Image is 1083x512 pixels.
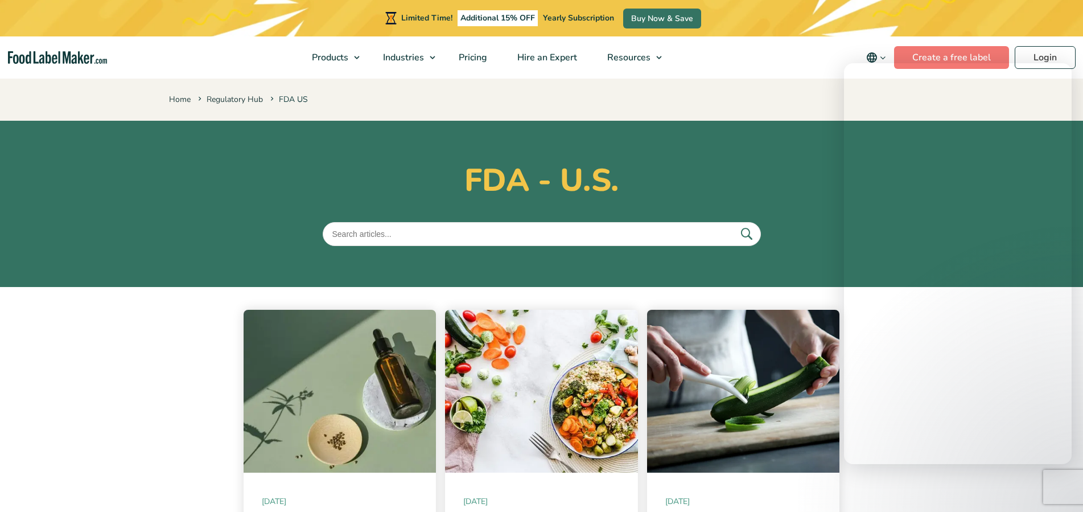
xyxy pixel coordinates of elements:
[401,13,452,23] span: Limited Time!
[380,51,425,64] span: Industries
[458,10,538,26] span: Additional 15% OFF
[623,9,701,28] a: Buy Now & Save
[444,36,500,79] a: Pricing
[268,94,308,105] span: FDA US
[455,51,488,64] span: Pricing
[665,495,822,507] span: [DATE]
[592,36,668,79] a: Resources
[262,495,418,507] span: [DATE]
[169,94,191,105] a: Home
[169,162,915,199] h1: FDA - U.S.
[514,51,578,64] span: Hire an Expert
[543,13,614,23] span: Yearly Subscription
[844,63,1072,464] iframe: Intercom live chat
[297,36,365,79] a: Products
[604,51,652,64] span: Resources
[463,495,620,507] span: [DATE]
[894,46,1009,69] a: Create a free label
[323,222,761,246] input: Search articles...
[1044,473,1072,501] iframe: Intercom live chat
[1015,46,1076,69] a: Login
[503,36,590,79] a: Hire an Expert
[368,36,441,79] a: Industries
[207,94,263,105] a: Regulatory Hub
[308,51,349,64] span: Products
